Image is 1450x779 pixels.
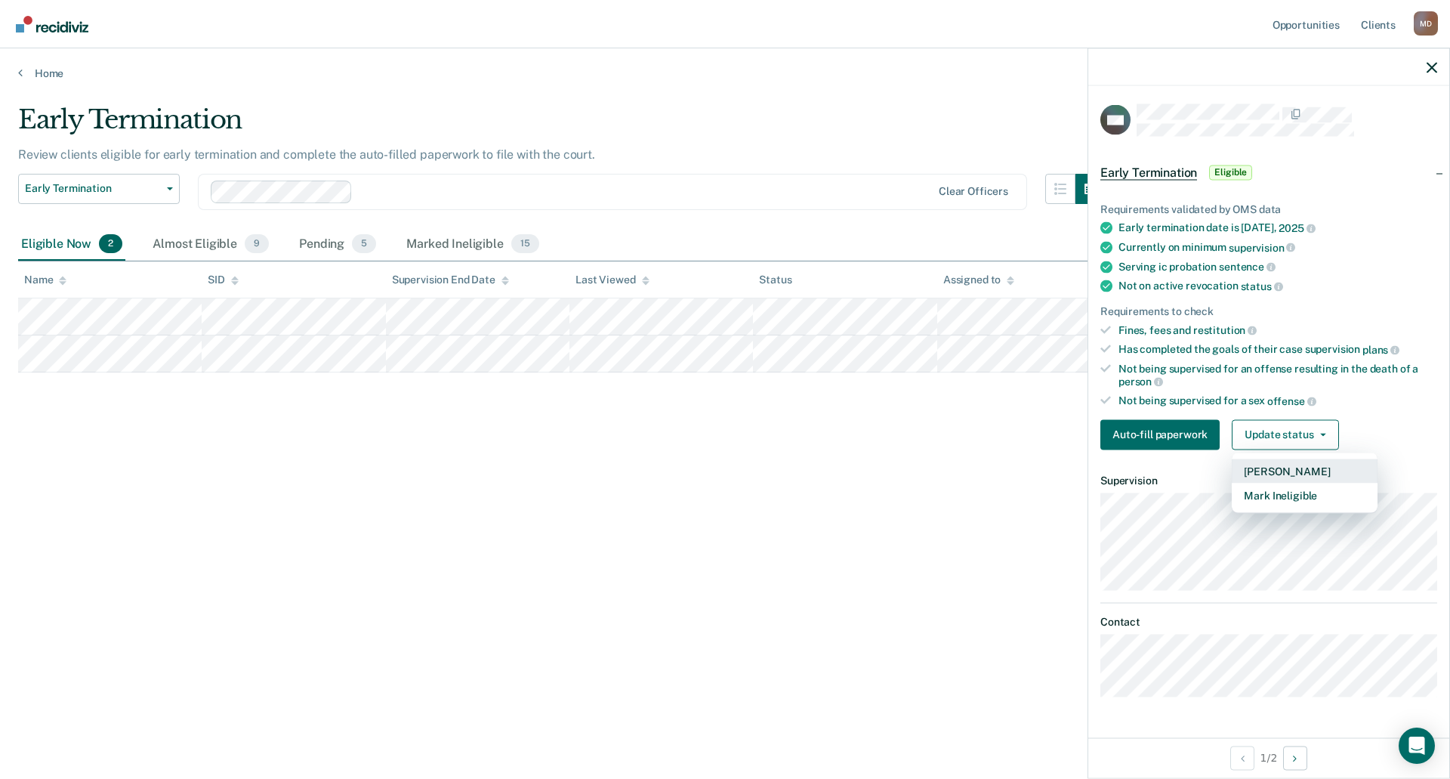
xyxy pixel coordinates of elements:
[511,234,539,254] span: 15
[1100,202,1437,215] div: Requirements validated by OMS data
[403,228,541,261] div: Marked Ineligible
[1118,376,1163,388] span: person
[245,234,269,254] span: 9
[1118,323,1437,337] div: Fines, fees and
[1279,222,1315,234] span: 2025
[1229,241,1295,253] span: supervision
[943,274,1014,286] div: Assigned to
[1100,419,1226,450] a: Navigate to form link
[352,234,376,254] span: 5
[1118,280,1437,293] div: Not on active revocation
[1232,483,1377,507] button: Mark Ineligible
[16,16,88,32] img: Recidiviz
[296,228,379,261] div: Pending
[1118,394,1437,408] div: Not being supervised for a sex
[150,228,272,261] div: Almost Eligible
[1118,343,1437,357] div: Has completed the goals of their case supervision
[18,66,1432,80] a: Home
[1118,240,1437,254] div: Currently on minimum
[1088,148,1449,196] div: Early TerminationEligible
[1118,362,1437,388] div: Not being supervised for an offense resulting in the death of a
[939,185,1008,198] div: Clear officers
[1232,459,1377,483] button: [PERSON_NAME]
[1241,280,1283,292] span: status
[575,274,649,286] div: Last Viewed
[18,104,1106,147] div: Early Termination
[18,228,125,261] div: Eligible Now
[1414,11,1438,36] div: M D
[1100,616,1437,629] dt: Contact
[1100,165,1197,180] span: Early Termination
[1267,394,1316,407] span: offense
[1362,343,1399,355] span: plans
[1100,304,1437,317] div: Requirements to check
[759,274,791,286] div: Status
[1100,474,1437,487] dt: Supervision
[18,147,595,162] p: Review clients eligible for early termination and complete the auto-filled paperwork to file with...
[1219,261,1276,273] span: sentence
[1193,324,1257,336] span: restitution
[392,274,509,286] div: Supervision End Date
[208,274,239,286] div: SID
[25,182,161,195] span: Early Termination
[1399,728,1435,764] div: Open Intercom Messenger
[24,274,66,286] div: Name
[1283,746,1307,770] button: Next Opportunity
[1118,260,1437,274] div: Serving ic probation
[1100,419,1220,450] button: Auto-fill paperwork
[1209,165,1252,180] span: Eligible
[1118,221,1437,235] div: Early termination date is [DATE],
[1230,746,1254,770] button: Previous Opportunity
[1232,419,1338,450] button: Update status
[1414,11,1438,36] button: Profile dropdown button
[1088,737,1449,777] div: 1 / 2
[99,234,122,254] span: 2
